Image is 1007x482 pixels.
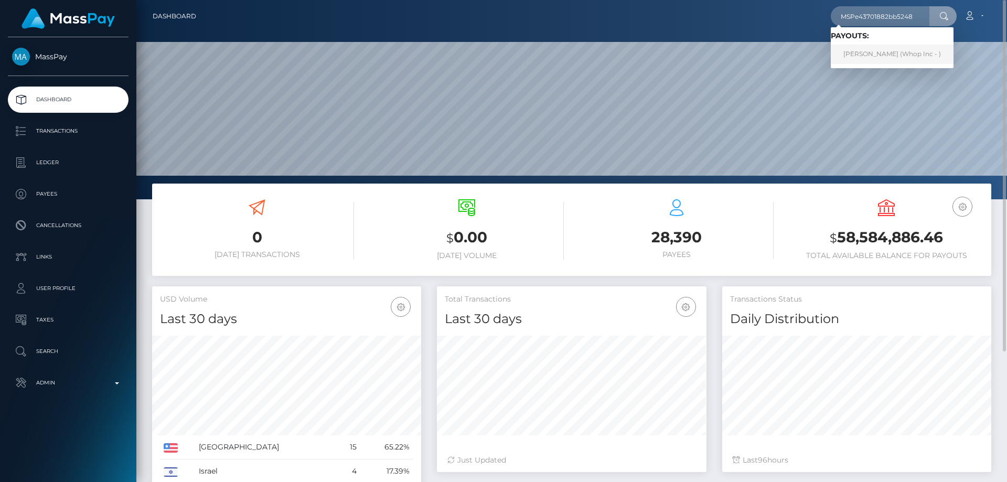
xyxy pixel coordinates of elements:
h6: Total Available Balance for Payouts [789,251,983,260]
a: Dashboard [153,5,196,27]
p: Cancellations [12,218,124,233]
p: User Profile [12,281,124,296]
div: Just Updated [447,455,695,466]
h4: Last 30 days [445,310,698,328]
h5: Transactions Status [730,294,983,305]
h6: Payouts: [831,31,954,40]
img: MassPay Logo [22,8,115,29]
img: IL.png [164,467,178,477]
a: Taxes [8,307,128,333]
td: 15 [337,435,360,459]
img: MassPay [12,48,30,66]
small: $ [830,231,837,245]
td: [GEOGRAPHIC_DATA] [195,435,338,459]
p: Payees [12,186,124,202]
h6: [DATE] Volume [370,251,564,260]
a: [PERSON_NAME] (Whop Inc - ) [831,45,954,64]
h3: 28,390 [580,227,774,248]
small: $ [446,231,454,245]
h3: 0.00 [370,227,564,249]
p: Ledger [12,155,124,170]
div: Last hours [733,455,981,466]
h4: Daily Distribution [730,310,983,328]
span: MassPay [8,52,128,61]
span: 96 [758,455,767,465]
h5: Total Transactions [445,294,698,305]
h3: 0 [160,227,354,248]
a: Dashboard [8,87,128,113]
h6: Payees [580,250,774,259]
h6: [DATE] Transactions [160,250,354,259]
h3: 58,584,886.46 [789,227,983,249]
input: Search... [831,6,929,26]
a: Ledger [8,149,128,176]
h5: USD Volume [160,294,413,305]
a: Links [8,244,128,270]
p: Taxes [12,312,124,328]
p: Links [12,249,124,265]
p: Transactions [12,123,124,139]
a: Cancellations [8,212,128,239]
a: Payees [8,181,128,207]
h4: Last 30 days [160,310,413,328]
td: 65.22% [360,435,413,459]
p: Admin [12,375,124,391]
a: Search [8,338,128,365]
p: Dashboard [12,92,124,108]
img: US.png [164,443,178,453]
a: User Profile [8,275,128,302]
a: Transactions [8,118,128,144]
p: Search [12,344,124,359]
a: Admin [8,370,128,396]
